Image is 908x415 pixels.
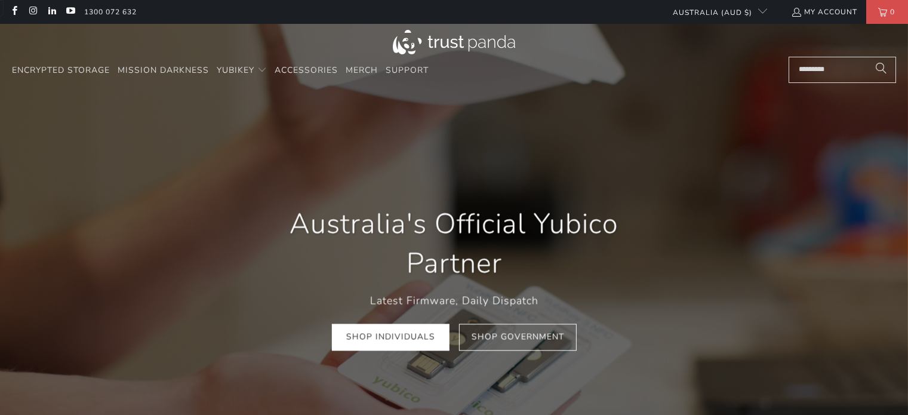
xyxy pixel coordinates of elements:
[346,64,378,76] span: Merch
[65,7,75,17] a: Trust Panda Australia on YouTube
[217,57,267,85] summary: YubiKey
[393,30,515,54] img: Trust Panda Australia
[386,57,429,85] a: Support
[84,5,137,19] a: 1300 072 632
[791,5,857,19] a: My Account
[257,204,651,283] h1: Australia's Official Yubico Partner
[866,57,896,83] button: Search
[12,57,429,85] nav: Translation missing: en.navigation.header.main_nav
[346,57,378,85] a: Merch
[275,64,338,76] span: Accessories
[12,64,110,76] span: Encrypted Storage
[275,57,338,85] a: Accessories
[12,57,110,85] a: Encrypted Storage
[789,57,896,83] input: Search...
[9,7,19,17] a: Trust Panda Australia on Facebook
[118,64,209,76] span: Mission Darkness
[331,324,449,351] a: Shop Individuals
[118,57,209,85] a: Mission Darkness
[27,7,38,17] a: Trust Panda Australia on Instagram
[458,324,576,351] a: Shop Government
[257,292,651,309] p: Latest Firmware, Daily Dispatch
[217,64,254,76] span: YubiKey
[386,64,429,76] span: Support
[47,7,57,17] a: Trust Panda Australia on LinkedIn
